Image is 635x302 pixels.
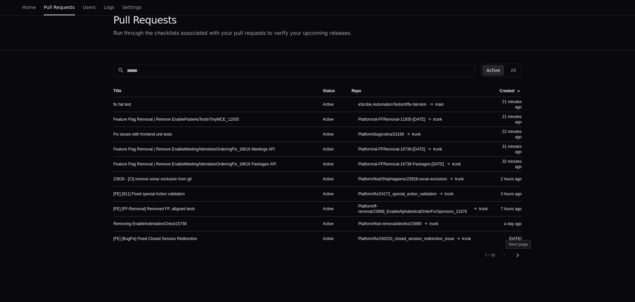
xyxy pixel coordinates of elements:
button: All [507,65,520,76]
span: Users [83,5,96,9]
div: Title [113,88,121,93]
a: [FE] [911] Fixed special Action validation [113,191,185,197]
mat-icon: chevron_right [514,251,522,259]
a: [FE] [BugFix] Fixed Closed Session Redirection [113,236,197,241]
div: Created [499,88,514,93]
a: Feature Flag Removal | Remove EnablePasteAsTextinTinyMCE_11935 [113,117,239,122]
div: 1 - 10 [485,253,495,258]
span: Platform/al-FFRemoval-16738-Packages-[DATE] [358,161,444,167]
a: 23928 - [CI] remove sonar exclusion from git [113,176,192,182]
span: trunk [430,221,438,226]
span: Platform/ff-removal/23999_EnableAlphabeticalOrderForSponsors_21676 [358,204,471,214]
div: Status [323,88,341,93]
div: 2 hours ago [498,176,522,182]
div: 3 hours ago [498,191,522,197]
div: Next page [506,240,531,249]
a: Feature Flag Removal | Remove EnableMeetingAttendeesOrderingFix_16616 Packages API [113,161,276,167]
div: 21 minutes ago [498,114,522,125]
span: main [435,102,444,107]
span: eScribe.AutomationTests/nf/fix-fail-test- [358,102,427,107]
div: 21 minutes ago [498,99,522,110]
div: Active [323,161,341,167]
span: Platform/fix/240233_closed_session_redirection_issue [358,236,454,241]
span: Platform/al-FFRemoval-16738-[DATE] [358,147,426,152]
span: Platform/al-FFRemoval-11935-[DATE] [358,117,426,122]
div: 22 minutes ago [498,129,522,140]
th: Repo [346,85,493,97]
span: Home [22,5,36,9]
span: trunk [433,147,442,152]
span: Platform/feat-removal/devilss/15885 [358,221,422,226]
div: Title [113,88,312,93]
div: Run through the checklists associated with your pull requests to verify your upcoming releases. [113,29,352,37]
span: trunk [412,132,421,137]
div: 7 hours ago [498,206,522,211]
span: Logs [104,5,114,9]
span: trunk [462,236,471,241]
span: trunk [445,191,454,197]
div: Active [323,176,341,182]
a: Fix issues with frontend unit tests [113,132,172,137]
div: Active [323,236,341,241]
div: [DATE] [498,236,522,241]
a: [FE] [FF-Removal] Removed FF, alligned tests [113,206,195,211]
div: 32 minutes ago [498,159,522,169]
div: Created [499,88,520,93]
span: Pull Requests [44,5,75,9]
span: trunk [479,206,488,211]
div: 31 minutes ago [498,144,522,154]
div: Active [323,132,341,137]
span: trunk [433,117,442,122]
a: Feature Flag Removal | Remove EnableMeetingAttendeesOrderingFix_16616 Meetings API [113,147,275,152]
div: Active [323,147,341,152]
a: fix fail test [113,102,131,107]
div: Active [323,206,341,211]
div: Active [323,221,341,226]
mat-icon: search [118,67,124,74]
div: Active [323,117,341,122]
a: Removing EnableIndentationCheck15756 [113,221,187,226]
div: a day ago [498,221,522,226]
div: Pull Requests [113,14,352,26]
span: trunk [455,176,464,182]
div: Status [323,88,335,93]
span: Platform/fix/24172_special_action_validation [358,191,437,197]
div: Active [323,102,341,107]
span: Platform/feat/ShipHappens/23928-sonar-exclusion [358,176,447,182]
div: Active [323,191,341,197]
button: Active [482,65,504,76]
span: Platform/bug/cobra/23169 [358,132,404,137]
span: trunk [452,161,461,167]
span: Settings [122,5,141,9]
